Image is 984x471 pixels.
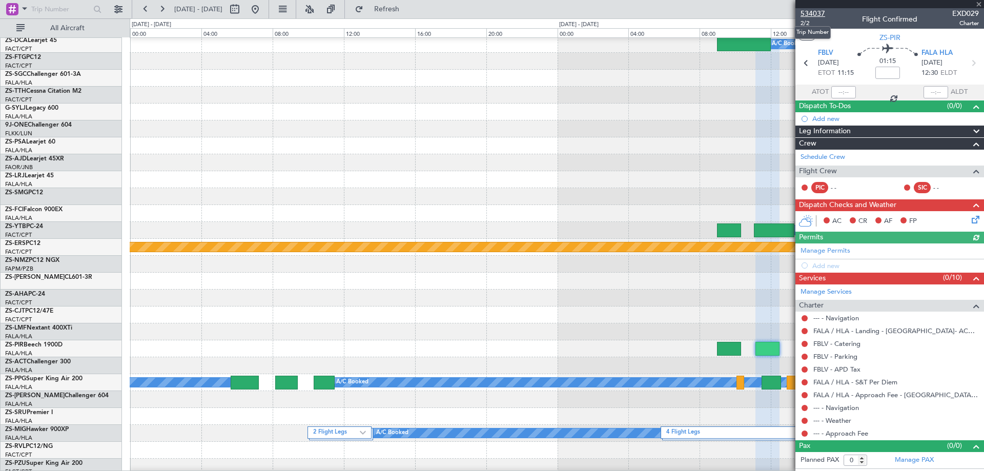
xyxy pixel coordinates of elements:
[5,122,72,128] a: 9J-ONEChallenger 604
[5,291,28,297] span: ZS-AHA
[628,28,700,37] div: 04:00
[858,216,867,227] span: CR
[130,28,201,37] div: 00:00
[772,36,804,52] div: A/C Booked
[5,325,72,331] a: ZS-LMFNextant 400XTi
[947,440,962,451] span: (0/0)
[5,409,53,416] a: ZS-SRUPremier I
[313,428,360,437] label: 2 Flight Legs
[5,460,26,466] span: ZS-PZU
[5,147,32,154] a: FALA/HLA
[5,400,32,408] a: FALA/HLA
[812,87,829,97] span: ATOT
[951,87,968,97] span: ALDT
[174,5,222,14] span: [DATE] - [DATE]
[879,32,900,43] span: ZS-PIR
[5,325,27,331] span: ZS-LMF
[5,443,26,449] span: ZS-RVL
[813,429,868,438] a: --- - Approach Fee
[5,231,32,239] a: FACT/CPT
[811,182,828,193] div: PIC
[5,163,33,171] a: FAOR/JNB
[5,122,28,128] span: 9J-ONE
[812,114,979,123] div: Add new
[5,173,25,179] span: ZS-LRJ
[909,216,917,227] span: FP
[813,378,897,386] a: FALA / HLA - S&T Per Diem
[5,207,24,213] span: ZS-FCI
[813,416,851,425] a: --- - Weather
[5,207,63,213] a: ZS-FCIFalcon 900EX
[5,409,27,416] span: ZS-SRU
[5,45,32,53] a: FACT/CPT
[832,216,842,227] span: AC
[952,8,979,19] span: EXD029
[947,100,962,111] span: (0/0)
[5,291,45,297] a: ZS-AHAPC-24
[350,1,412,17] button: Refresh
[813,365,860,374] a: FBLV - APD Tax
[5,308,53,314] a: ZS-CJTPC12/47E
[943,272,962,283] span: (0/10)
[5,426,26,433] span: ZS-MIG
[5,426,69,433] a: ZS-MIGHawker 900XP
[666,428,844,437] label: 4 Flight Legs
[5,359,71,365] a: ZS-ACTChallenger 300
[558,28,629,37] div: 00:00
[11,20,111,36] button: All Aircraft
[799,199,896,211] span: Dispatch Checks and Weather
[5,393,109,399] a: ZS-[PERSON_NAME]Challenger 604
[5,105,58,111] a: G-SYLJLegacy 600
[5,156,64,162] a: ZS-AJDLearjet 45XR
[831,183,854,192] div: - -
[5,359,27,365] span: ZS-ACT
[5,350,32,357] a: FALA/HLA
[5,223,43,230] a: ZS-YTBPC-24
[799,138,816,150] span: Crew
[273,28,344,37] div: 08:00
[201,28,273,37] div: 04:00
[799,126,851,137] span: Leg Information
[5,37,57,44] a: ZS-DCALearjet 45
[5,257,29,263] span: ZS-NMZ
[801,152,845,162] a: Schedule Crew
[5,451,32,459] a: FACT/CPT
[794,26,831,39] div: Trip Number
[879,56,896,67] span: 01:15
[818,58,839,68] span: [DATE]
[5,342,24,348] span: ZS-PIR
[799,300,824,312] span: Charter
[376,425,408,441] div: A/C Booked
[813,339,860,348] a: FBLV - Catering
[799,100,851,112] span: Dispatch To-Dos
[895,455,934,465] a: Manage PAX
[5,308,25,314] span: ZS-CJT
[5,299,32,306] a: FACT/CPT
[5,156,27,162] span: ZS-AJD
[5,366,32,374] a: FALA/HLA
[837,68,854,78] span: 11:15
[5,376,26,382] span: ZS-PPG
[5,393,65,399] span: ZS-[PERSON_NAME]
[801,287,852,297] a: Manage Services
[5,443,53,449] a: ZS-RVLPC12/NG
[5,139,55,145] a: ZS-PSALearjet 60
[700,28,771,37] div: 08:00
[27,25,108,32] span: All Aircraft
[5,240,26,247] span: ZS-ERS
[5,316,32,323] a: FACT/CPT
[415,28,486,37] div: 16:00
[914,182,931,193] div: SIC
[5,96,32,104] a: FACT/CPT
[933,183,956,192] div: - -
[5,71,81,77] a: ZS-SGCChallenger 601-3A
[5,173,54,179] a: ZS-LRJLearjet 45
[31,2,90,17] input: Trip Number
[5,88,81,94] a: ZS-TTHCessna Citation M2
[5,214,32,222] a: FALA/HLA
[952,19,979,28] span: Charter
[365,6,408,13] span: Refresh
[344,28,415,37] div: 12:00
[940,68,957,78] span: ELDT
[5,54,41,60] a: ZS-FTGPC12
